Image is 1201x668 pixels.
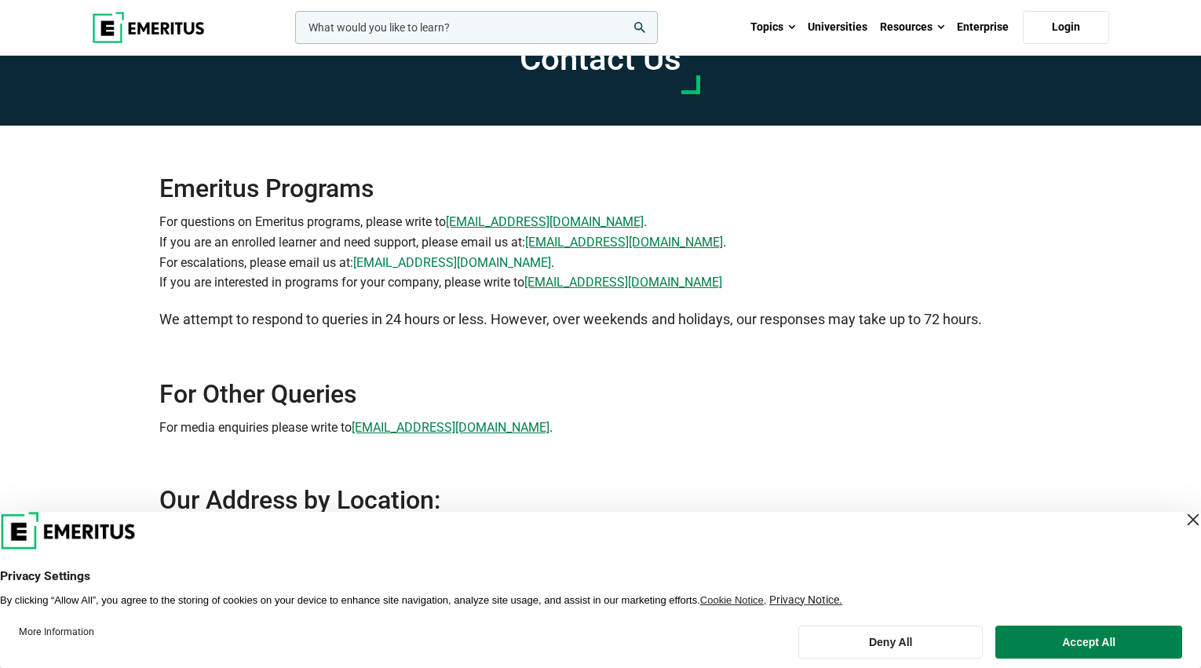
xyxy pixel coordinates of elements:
a: [EMAIL_ADDRESS][DOMAIN_NAME] [525,232,723,253]
h2: For Other Queries [159,378,1042,410]
a: [EMAIL_ADDRESS][DOMAIN_NAME] [446,212,644,232]
p: For questions on Emeritus programs, please write to . If you are an enrolled learner and need sup... [159,212,1042,292]
input: woocommerce-product-search-field-0 [295,11,658,44]
a: Login [1023,11,1109,44]
h2: Emeritus Programs [159,126,1042,204]
h1: Contact Us [520,39,681,78]
h2: Our Address by Location: [159,484,1042,516]
a: [EMAIL_ADDRESS][DOMAIN_NAME] [353,253,551,273]
p: For media enquiries please write to . [159,418,1042,438]
p: We attempt to respond to queries in 24 hours or less. However, over weekends and holidays, our re... [159,308,1042,331]
a: [EMAIL_ADDRESS][DOMAIN_NAME] [352,418,549,438]
a: [EMAIL_ADDRESS][DOMAIN_NAME] [524,272,722,293]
